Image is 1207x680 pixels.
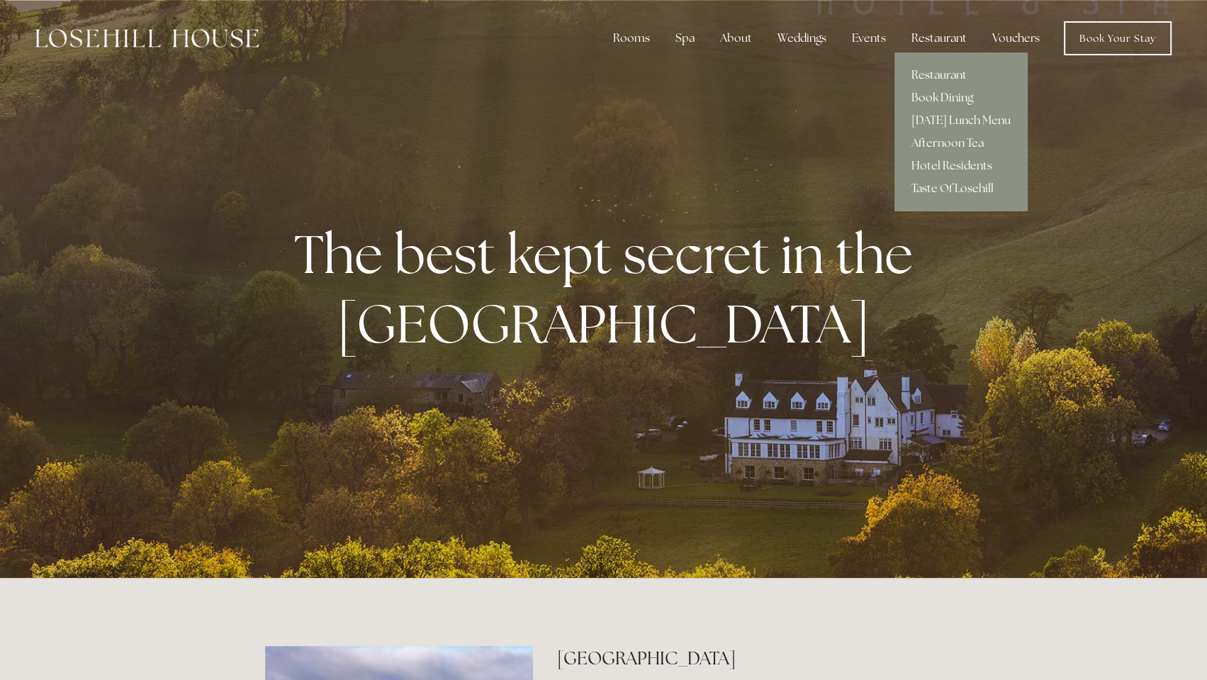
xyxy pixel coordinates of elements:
a: Taste Of Losehill [894,177,1028,200]
div: Rooms [602,24,661,52]
img: Losehill House [35,29,259,48]
strong: The best kept secret in the [GEOGRAPHIC_DATA] [294,219,924,358]
div: Spa [664,24,706,52]
a: Afternoon Tea [894,132,1028,155]
div: Restaurant [900,24,978,52]
div: About [709,24,763,52]
h2: [GEOGRAPHIC_DATA] [557,646,942,671]
a: Vouchers [981,24,1051,52]
a: Book Dining [894,87,1028,109]
a: Book Your Stay [1064,21,1172,55]
a: [DATE] Lunch Menu [894,109,1028,132]
div: Weddings [766,24,838,52]
div: Events [841,24,897,52]
a: Restaurant [894,64,1028,87]
a: Hotel Residents [894,155,1028,177]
